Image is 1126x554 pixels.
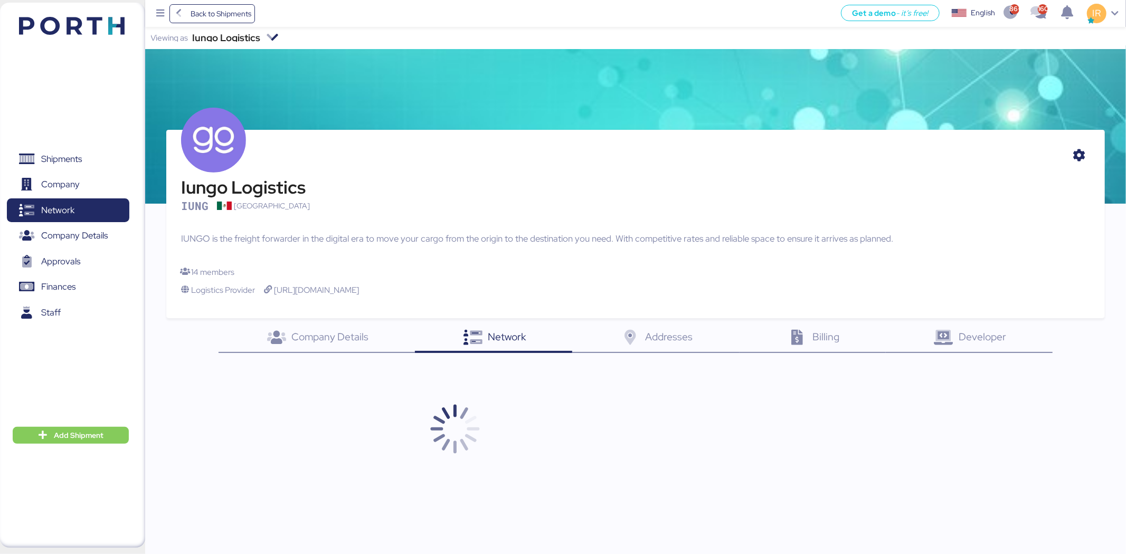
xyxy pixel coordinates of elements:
[7,250,129,274] a: Approvals
[41,151,82,167] span: Shipments
[54,429,103,442] span: Add Shipment
[151,34,188,42] div: Viewing as
[971,7,995,18] div: English
[7,198,129,223] a: Network
[41,177,80,192] span: Company
[181,179,310,197] div: Iungo Logistics
[41,279,75,294] span: Finances
[181,232,1090,245] div: IUNGO is the freight forwarder in the digital era to move your cargo from the origin to the desti...
[191,284,255,295] span: Logistics Provider
[41,228,108,243] span: Company Details
[1093,6,1101,20] span: IR
[7,147,129,171] a: Shipments
[488,330,526,343] span: Network
[191,7,251,20] span: Back to Shipments
[41,305,61,320] span: Staff
[181,200,209,212] div: IUNG
[13,427,129,444] button: Add Shipment
[7,224,129,248] a: Company Details
[959,330,1006,343] span: Developer
[7,173,129,197] a: Company
[192,34,260,42] div: Iungo Logistics
[41,254,80,269] span: Approvals
[7,275,129,299] a: Finances
[41,203,74,218] span: Network
[234,200,310,217] span: [GEOGRAPHIC_DATA]
[264,284,359,295] a: [URL][DOMAIN_NAME]
[169,4,256,23] a: Back to Shipments
[292,330,369,343] span: Company Details
[152,5,169,23] button: Menu
[646,330,693,343] span: Addresses
[7,300,129,324] a: Staff
[812,330,839,343] span: Billing
[191,266,234,278] span: 14 members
